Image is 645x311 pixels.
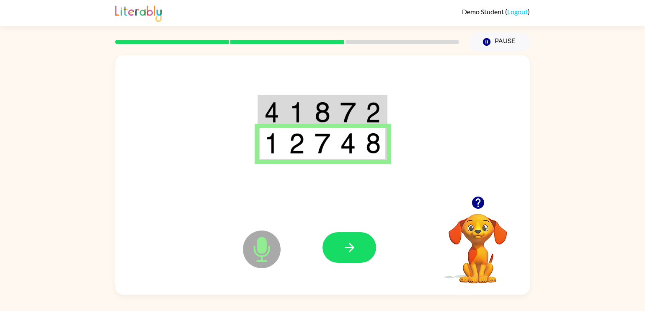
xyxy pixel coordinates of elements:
img: 7 [340,102,356,123]
img: Literably [115,3,162,22]
button: Pause [469,32,530,52]
div: ( ) [462,8,530,16]
img: 1 [289,102,305,123]
img: 7 [315,133,330,154]
img: 1 [264,133,279,154]
img: 8 [366,133,381,154]
img: 2 [289,133,305,154]
img: 8 [315,102,330,123]
span: Demo Student [462,8,505,16]
img: 4 [264,102,279,123]
img: 4 [340,133,356,154]
video: Your browser must support playing .mp4 files to use Literably. Please try using another browser. [436,201,520,285]
a: Logout [507,8,528,16]
img: 2 [366,102,381,123]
